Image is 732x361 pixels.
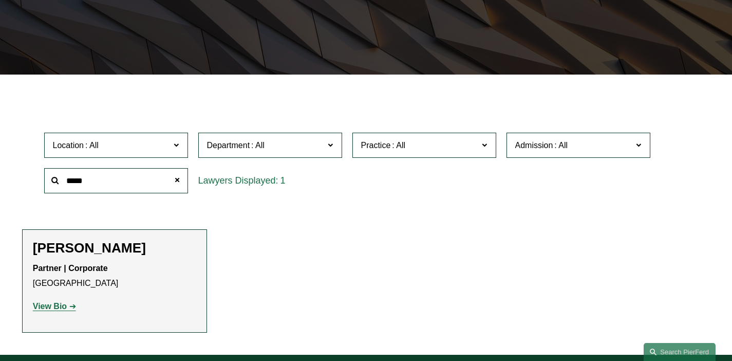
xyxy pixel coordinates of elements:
strong: Partner | Corporate [33,264,108,273]
span: Admission [515,141,553,150]
span: Location [53,141,84,150]
a: Search this site [644,343,716,361]
p: [GEOGRAPHIC_DATA] [33,261,196,291]
span: Practice [361,141,391,150]
span: Department [207,141,250,150]
a: View Bio [33,302,76,311]
strong: View Bio [33,302,67,311]
span: 1 [280,175,286,186]
h2: [PERSON_NAME] [33,240,196,257]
